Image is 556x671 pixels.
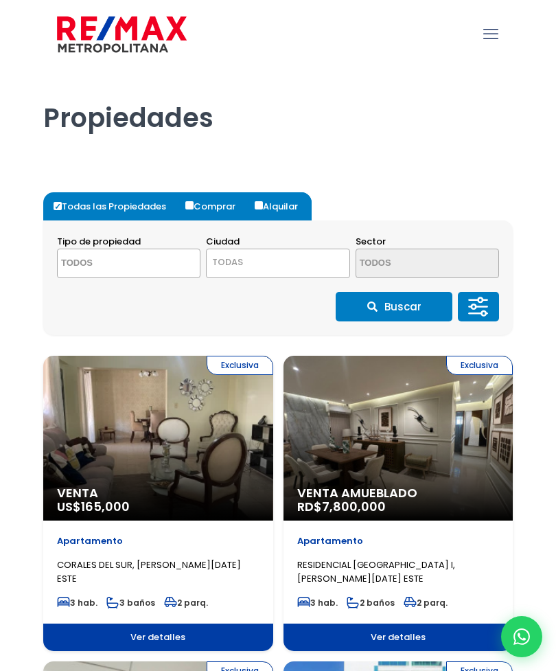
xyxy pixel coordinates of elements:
[255,201,263,209] input: Alquilar
[57,14,187,55] img: remax-metropolitana-logo
[297,534,500,548] p: Apartamento
[57,498,130,515] span: US$
[50,192,180,220] label: Todas las Propiedades
[185,201,194,209] input: Comprar
[446,356,513,375] span: Exclusiva
[297,597,338,609] span: 3 hab.
[106,597,155,609] span: 3 baños
[347,597,395,609] span: 2 baños
[43,356,273,651] a: Exclusiva Venta US$165,000 Apartamento CORALES DEL SUR, [PERSON_NAME][DATE] ESTE 3 hab. 3 baños 2...
[207,356,273,375] span: Exclusiva
[479,23,502,46] a: mobile menu
[251,192,312,220] label: Alquilar
[297,486,500,500] span: Venta Amueblado
[57,486,259,500] span: Venta
[164,597,208,609] span: 2 parq.
[356,249,473,279] textarea: Search
[58,249,174,279] textarea: Search
[57,534,259,548] p: Apartamento
[57,558,241,585] span: CORALES DEL SUR, [PERSON_NAME][DATE] ESTE
[404,597,448,609] span: 2 parq.
[206,235,240,248] span: Ciudad
[81,498,130,515] span: 165,000
[356,235,386,248] span: Sector
[283,624,513,651] span: Ver detalles
[206,249,349,278] span: TODAS
[43,69,513,134] h1: Propiedades
[57,597,97,609] span: 3 hab.
[182,192,249,220] label: Comprar
[212,255,243,269] span: TODAS
[54,202,62,210] input: Todas las Propiedades
[322,498,386,515] span: 7,800,000
[43,624,273,651] span: Ver detalles
[207,253,349,272] span: TODAS
[57,235,141,248] span: Tipo de propiedad
[283,356,513,651] a: Exclusiva Venta Amueblado RD$7,800,000 Apartamento RESIDENCIAL [GEOGRAPHIC_DATA] I, [PERSON_NAME]...
[336,292,452,321] button: Buscar
[297,558,455,585] span: RESIDENCIAL [GEOGRAPHIC_DATA] I, [PERSON_NAME][DATE] ESTE
[297,498,386,515] span: RD$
